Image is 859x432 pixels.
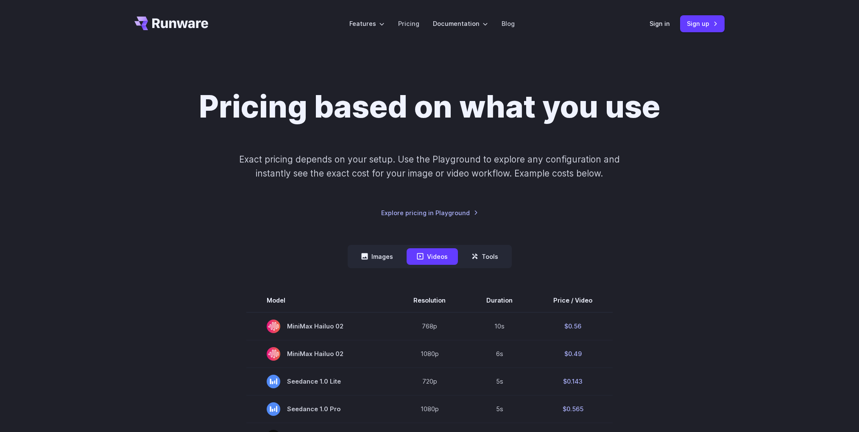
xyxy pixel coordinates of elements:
[533,289,613,312] th: Price / Video
[466,367,533,395] td: 5s
[246,289,393,312] th: Model
[393,289,466,312] th: Resolution
[466,395,533,423] td: 5s
[533,312,613,340] td: $0.56
[433,19,488,28] label: Documentation
[466,340,533,367] td: 6s
[393,340,466,367] td: 1080p
[134,17,208,30] a: Go to /
[533,395,613,423] td: $0.565
[398,19,419,28] a: Pricing
[407,248,458,265] button: Videos
[267,320,373,333] span: MiniMax Hailuo 02
[533,367,613,395] td: $0.143
[650,19,670,28] a: Sign in
[223,152,636,181] p: Exact pricing depends on your setup. Use the Playground to explore any configuration and instantl...
[680,15,725,32] a: Sign up
[199,88,660,125] h1: Pricing based on what you use
[393,395,466,423] td: 1080p
[533,340,613,367] td: $0.49
[267,402,373,416] span: Seedance 1.0 Pro
[393,367,466,395] td: 720p
[466,312,533,340] td: 10s
[267,347,373,361] span: MiniMax Hailuo 02
[351,248,403,265] button: Images
[381,208,478,218] a: Explore pricing in Playground
[502,19,515,28] a: Blog
[461,248,508,265] button: Tools
[466,289,533,312] th: Duration
[393,312,466,340] td: 768p
[267,375,373,388] span: Seedance 1.0 Lite
[349,19,385,28] label: Features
